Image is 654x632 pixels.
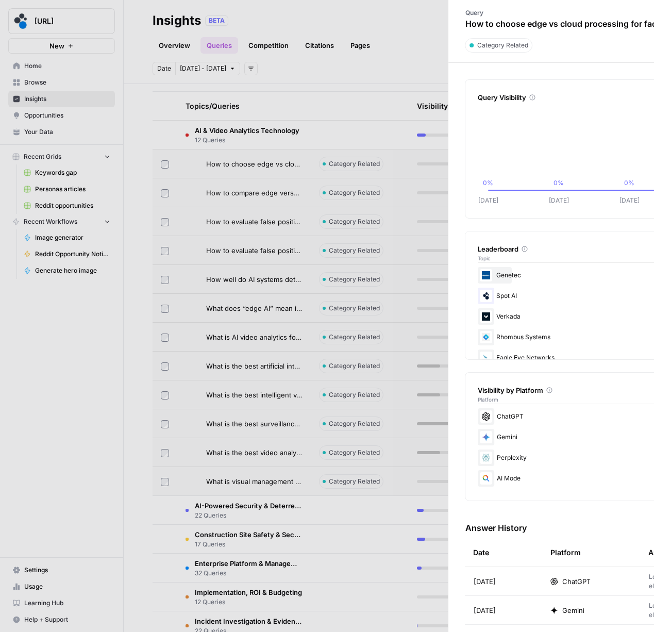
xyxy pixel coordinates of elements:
[480,310,493,323] img: 41a5wra5o85gy72yayizv5nshoqx
[195,501,303,511] span: AI-Powered Security & Deterrence
[206,245,303,256] span: How to evaluate false positives in PPE and fall detection alerts?
[206,188,303,198] span: How to compare edge versus cloud processing for a distributed network?
[329,188,380,197] span: Category Related
[478,196,498,204] tspan: [DATE]
[19,262,115,279] a: Generate hero image
[206,217,303,227] span: How to evaluate false positives in loitering and intrusion detection?
[329,217,380,226] span: Category Related
[19,229,115,246] a: Image generator
[24,598,110,608] span: Learning Hub
[8,38,115,54] button: New
[24,127,110,137] span: Your Data
[35,16,97,26] span: [URL]
[329,390,380,400] span: Category Related
[8,214,115,229] button: Recent Workflows
[299,37,340,54] a: Citations
[478,395,499,404] span: Platform
[8,578,115,595] a: Usage
[195,540,303,549] span: 17 Queries
[329,159,380,169] span: Category Related
[24,615,110,624] span: Help + Support
[24,61,110,71] span: Home
[554,179,564,187] tspan: 0%
[12,12,30,30] img: spot.ai Logo
[157,64,171,73] span: Date
[329,361,380,371] span: Category Related
[206,303,303,313] span: What does “edge AI” mean in video surveillance?
[206,361,303,371] span: What is the best artificial intelligence for video surveillance?
[477,41,528,50] span: Category Related
[35,250,110,259] span: Reddit Opportunity Notifier
[195,125,299,136] span: AI & Video Analytics Technology
[19,181,115,197] a: Personas articles
[35,201,110,210] span: Reddit opportunities
[206,332,303,342] span: What is AI video analytics for factory operations?
[153,37,196,54] a: Overview
[619,196,640,204] tspan: [DATE]
[19,164,115,181] a: Keywords gap
[195,529,303,540] span: Construction Site Safety & Security
[625,179,635,187] tspan: 0%
[474,576,496,587] span: [DATE]
[480,269,493,281] img: vvp1obqpay3biiowoi7joqb04jvm
[329,477,380,486] span: Category Related
[19,197,115,214] a: Reddit opportunities
[480,331,493,343] img: nznuyu4aro0xd9gecrmmppm084a2
[153,12,201,29] div: Insights
[8,58,115,74] a: Home
[24,78,110,87] span: Browse
[206,159,303,169] span: How to choose edge vs cloud processing for factory video analytics?
[329,448,380,457] span: Category Related
[329,304,380,313] span: Category Related
[242,37,295,54] a: Competition
[24,111,110,120] span: Opportunities
[195,569,303,578] span: 32 Queries
[200,37,238,54] a: Queries
[8,74,115,91] a: Browse
[24,217,77,226] span: Recent Workflows
[549,196,569,204] tspan: [DATE]
[24,582,110,591] span: Usage
[329,332,380,342] span: Category Related
[8,8,115,34] button: Workspace: spot.ai
[24,566,110,575] span: Settings
[195,597,302,607] span: 12 Queries
[483,179,494,187] tspan: 0%
[186,92,303,120] div: Topics/Queries
[562,576,591,587] span: ChatGPT
[474,605,496,616] span: [DATE]
[35,168,110,177] span: Keywords gap
[8,107,115,124] a: Opportunities
[329,419,380,428] span: Category Related
[480,290,493,302] img: mabojh0nvurt3wxgbmrq4jd7wg4s
[474,538,490,567] div: Date
[344,37,376,54] a: Pages
[8,149,115,164] button: Recent Grids
[329,246,380,255] span: Category Related
[480,352,493,364] img: 3sp693kqy972ncuwguq8zytdyfsx
[206,476,303,487] span: What is visual management backed by AI analytics?
[551,538,581,567] div: Platform
[8,91,115,107] a: Insights
[19,246,115,262] a: Reddit Opportunity Notifier
[24,152,61,161] span: Recent Grids
[175,62,240,75] button: [DATE] - [DATE]
[329,275,380,284] span: Category Related
[205,15,228,26] div: BETA
[195,587,302,597] span: Implementation, ROI & Budgeting
[195,511,303,520] span: 22 Queries
[195,136,299,145] span: 12 Queries
[562,605,584,616] span: Gemini
[8,611,115,628] button: Help + Support
[206,419,303,429] span: What is the best surveillance as a service for businesses?
[195,558,303,569] span: Enterprise Platform & Management
[195,616,303,626] span: Incident Investigation & Evidence
[206,390,303,400] span: What is the best intelligent video analytics software for businesses?
[35,266,110,275] span: Generate hero image
[24,94,110,104] span: Insights
[35,233,110,242] span: Image generator
[8,595,115,611] a: Learning Hub
[206,447,303,458] span: What is the best video analytics for security cameras?
[180,64,226,73] span: [DATE] - [DATE]
[417,101,448,111] div: Visibility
